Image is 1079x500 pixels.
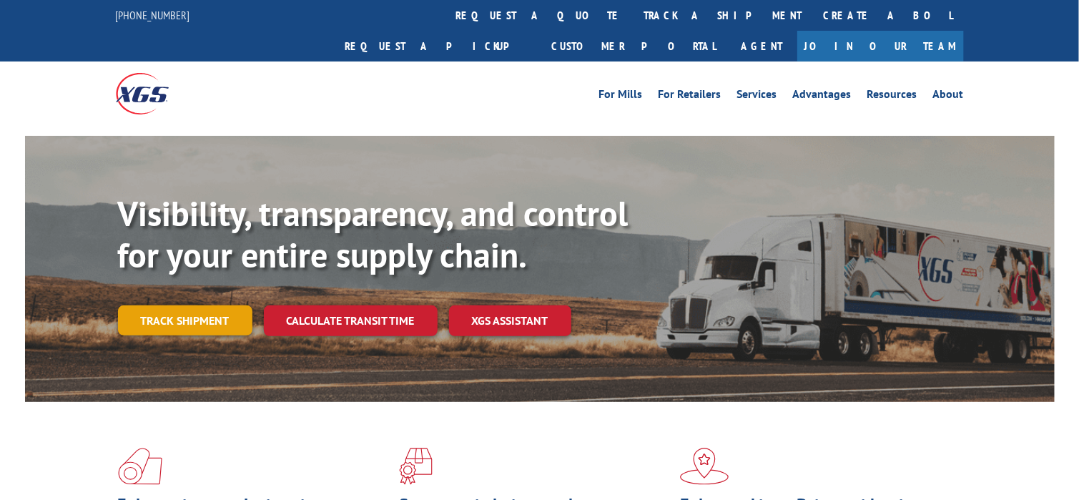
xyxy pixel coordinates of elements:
[118,448,162,485] img: xgs-icon-total-supply-chain-intelligence-red
[737,89,777,104] a: Services
[867,89,917,104] a: Resources
[335,31,541,62] a: Request a pickup
[933,89,964,104] a: About
[541,31,727,62] a: Customer Portal
[599,89,643,104] a: For Mills
[116,8,190,22] a: [PHONE_NUMBER]
[680,448,729,485] img: xgs-icon-flagship-distribution-model-red
[264,305,438,336] a: Calculate transit time
[797,31,964,62] a: Join Our Team
[449,305,571,336] a: XGS ASSISTANT
[727,31,797,62] a: Agent
[118,191,629,277] b: Visibility, transparency, and control for your entire supply chain.
[659,89,721,104] a: For Retailers
[118,305,252,335] a: Track shipment
[793,89,852,104] a: Advantages
[399,448,433,485] img: xgs-icon-focused-on-flooring-red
